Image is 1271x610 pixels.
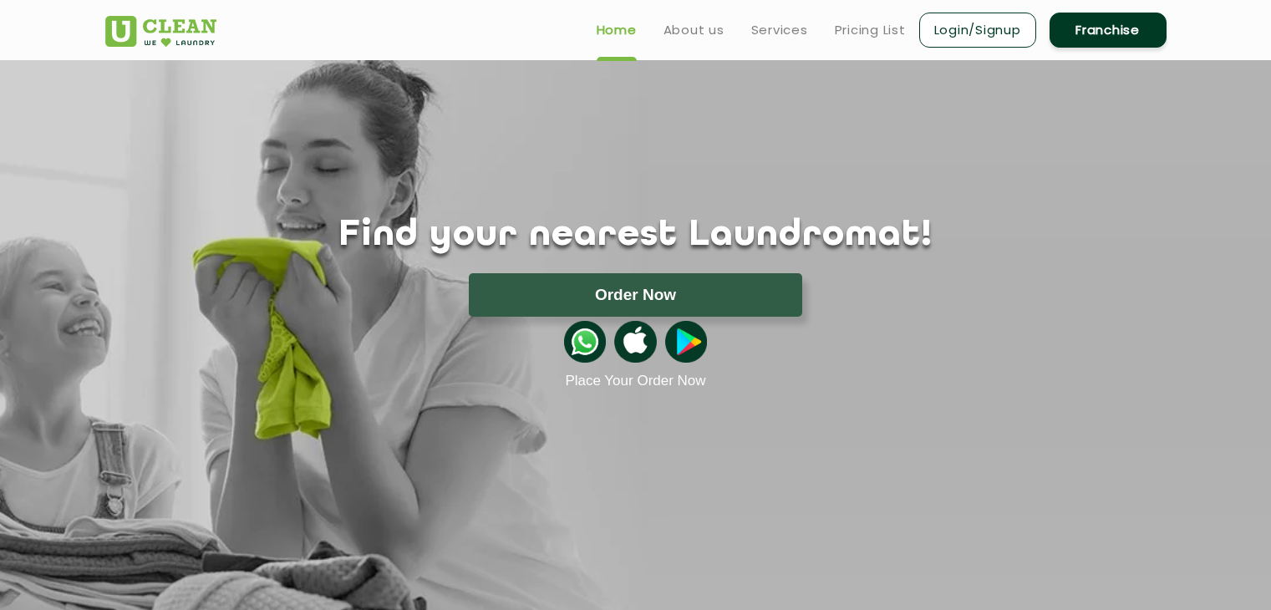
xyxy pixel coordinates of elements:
button: Order Now [469,273,802,317]
a: Place Your Order Now [565,373,705,389]
img: UClean Laundry and Dry Cleaning [105,16,216,47]
h1: Find your nearest Laundromat! [93,215,1179,257]
a: Services [751,20,808,40]
a: Home [597,20,637,40]
a: Franchise [1050,13,1167,48]
a: Login/Signup [919,13,1036,48]
img: apple-icon.png [614,321,656,363]
img: whatsappicon.png [564,321,606,363]
img: playstoreicon.png [665,321,707,363]
a: About us [663,20,724,40]
a: Pricing List [835,20,906,40]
